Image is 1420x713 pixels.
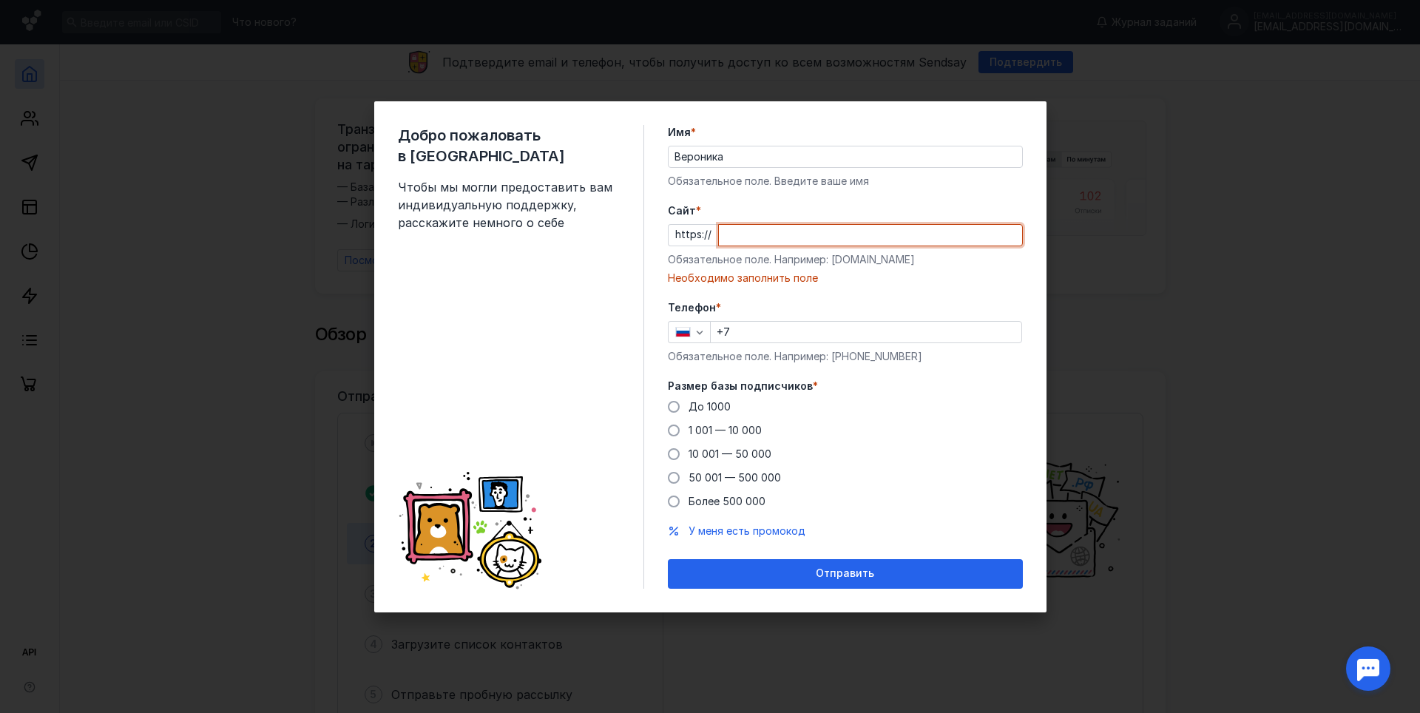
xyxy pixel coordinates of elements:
span: Телефон [668,300,716,315]
span: 50 001 — 500 000 [689,471,781,484]
div: Необходимо заполнить поле [668,271,1023,285]
span: Отправить [816,567,874,580]
span: 1 001 — 10 000 [689,424,762,436]
span: Имя [668,125,691,140]
span: Чтобы мы могли предоставить вам индивидуальную поддержку, расскажите немного о себе [398,178,620,232]
button: Отправить [668,559,1023,589]
span: До 1000 [689,400,731,413]
span: У меня есть промокод [689,524,805,537]
span: Cайт [668,203,696,218]
button: У меня есть промокод [689,524,805,538]
span: Более 500 000 [689,495,765,507]
span: 10 001 — 50 000 [689,447,771,460]
div: Обязательное поле. Введите ваше имя [668,174,1023,189]
span: Добро пожаловать в [GEOGRAPHIC_DATA] [398,125,620,166]
div: Обязательное поле. Например: [PHONE_NUMBER] [668,349,1023,364]
span: Размер базы подписчиков [668,379,813,393]
div: Обязательное поле. Например: [DOMAIN_NAME] [668,252,1023,267]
